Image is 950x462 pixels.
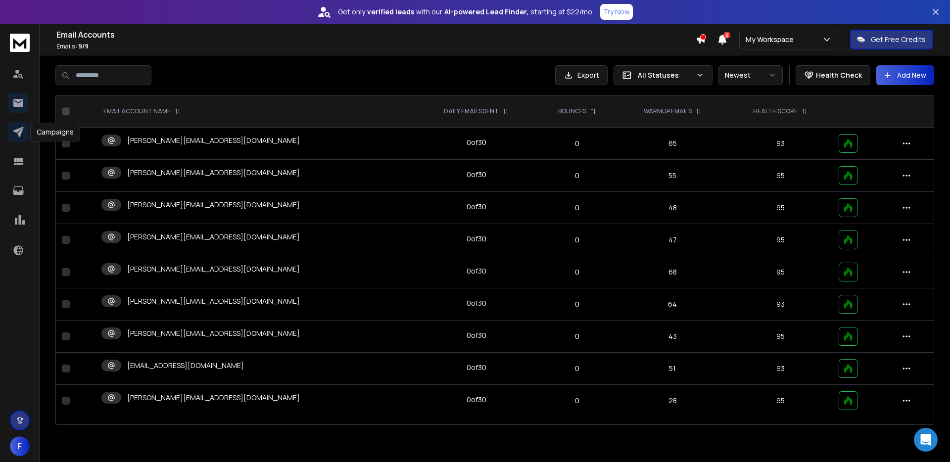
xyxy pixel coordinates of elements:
[127,232,300,242] p: [PERSON_NAME][EMAIL_ADDRESS][DOMAIN_NAME]
[816,70,862,80] p: Health Check
[10,436,30,456] button: F
[753,107,798,115] p: HEALTH SCORE
[914,428,938,452] div: Open Intercom Messenger
[467,234,486,244] div: 0 of 30
[467,298,486,308] div: 0 of 30
[728,256,833,288] td: 95
[617,192,728,224] td: 48
[543,171,612,181] p: 0
[850,30,933,49] button: Get Free Credits
[728,192,833,224] td: 95
[728,128,833,160] td: 93
[467,170,486,180] div: 0 of 30
[871,35,926,45] p: Get Free Credits
[543,364,612,373] p: 0
[16,26,24,34] img: website_grey.svg
[10,34,30,52] img: logo
[617,160,728,192] td: 55
[543,299,612,309] p: 0
[467,138,486,147] div: 0 of 30
[543,235,612,245] p: 0
[723,32,730,39] span: 2
[98,57,106,65] img: tab_keywords_by_traffic_grey.svg
[617,256,728,288] td: 68
[127,200,300,210] p: [PERSON_NAME][EMAIL_ADDRESS][DOMAIN_NAME]
[617,288,728,321] td: 64
[644,107,692,115] p: WARMUP EMAILS
[617,321,728,353] td: 43
[467,363,486,372] div: 0 of 30
[728,224,833,256] td: 95
[617,385,728,417] td: 28
[467,202,486,212] div: 0 of 30
[467,330,486,340] div: 0 of 30
[796,65,870,85] button: Health Check
[617,224,728,256] td: 47
[603,7,630,17] p: Try Now
[543,396,612,406] p: 0
[56,29,696,41] h1: Email Accounts
[746,35,798,45] p: My Workspace
[718,65,783,85] button: Newest
[467,266,486,276] div: 0 of 30
[27,57,35,65] img: tab_domain_overview_orange.svg
[543,203,612,213] p: 0
[444,7,528,17] strong: AI-powered Lead Finder,
[28,16,48,24] div: v 4.0.25
[38,58,89,65] div: Domain Overview
[127,296,300,306] p: [PERSON_NAME][EMAIL_ADDRESS][DOMAIN_NAME]
[728,160,833,192] td: 95
[728,321,833,353] td: 95
[367,7,414,17] strong: verified leads
[728,385,833,417] td: 95
[600,4,633,20] button: Try Now
[543,267,612,277] p: 0
[127,136,300,145] p: [PERSON_NAME][EMAIL_ADDRESS][DOMAIN_NAME]
[26,26,70,34] div: Domain: [URL]
[56,43,696,50] p: Emails :
[127,264,300,274] p: [PERSON_NAME][EMAIL_ADDRESS][DOMAIN_NAME]
[467,395,486,405] div: 0 of 30
[444,107,499,115] p: DAILY EMAILS SENT
[127,168,300,178] p: [PERSON_NAME][EMAIL_ADDRESS][DOMAIN_NAME]
[638,70,692,80] p: All Statuses
[78,42,89,50] span: 9 / 9
[558,107,586,115] p: BOUNCES
[127,361,244,370] p: [EMAIL_ADDRESS][DOMAIN_NAME]
[617,128,728,160] td: 65
[728,288,833,321] td: 93
[876,65,934,85] button: Add New
[555,65,608,85] button: Export
[543,139,612,148] p: 0
[16,16,24,24] img: logo_orange.svg
[127,393,300,403] p: [PERSON_NAME][EMAIL_ADDRESS][DOMAIN_NAME]
[617,353,728,385] td: 51
[728,353,833,385] td: 93
[103,107,181,115] div: EMAIL ACCOUNT NAME
[109,58,167,65] div: Keywords by Traffic
[338,7,592,17] p: Get only with our starting at $22/mo
[30,123,80,141] div: Campaigns
[127,328,300,338] p: [PERSON_NAME][EMAIL_ADDRESS][DOMAIN_NAME]
[543,331,612,341] p: 0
